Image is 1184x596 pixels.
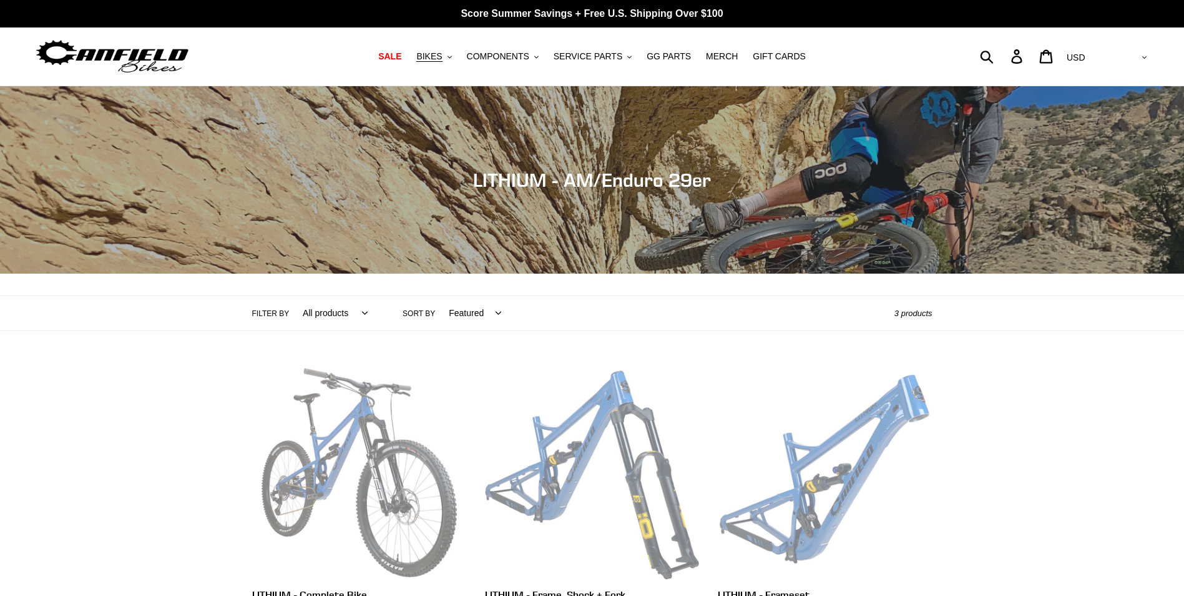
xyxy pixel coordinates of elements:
span: GG PARTS [647,51,691,62]
span: LITHIUM - AM/Enduro 29er [473,169,711,191]
a: SALE [372,48,408,65]
span: MERCH [706,51,738,62]
a: GG PARTS [640,48,697,65]
span: GIFT CARDS [753,51,806,62]
span: SALE [378,51,401,62]
button: BIKES [410,48,457,65]
input: Search [987,42,1019,70]
span: SERVICE PARTS [554,51,622,62]
label: Filter by [252,308,290,319]
span: BIKES [416,51,442,62]
a: MERCH [700,48,744,65]
button: COMPONENTS [461,48,545,65]
img: Canfield Bikes [34,37,190,76]
a: GIFT CARDS [746,48,812,65]
label: Sort by [403,308,435,319]
span: 3 products [894,309,932,318]
button: SERVICE PARTS [547,48,638,65]
span: COMPONENTS [467,51,529,62]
